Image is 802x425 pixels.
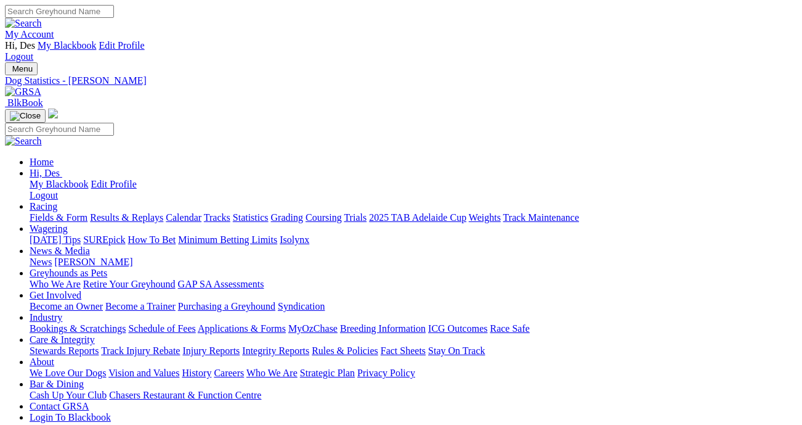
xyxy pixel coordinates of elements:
[30,257,797,268] div: News & Media
[204,212,230,223] a: Tracks
[30,157,54,167] a: Home
[54,257,132,267] a: [PERSON_NAME]
[178,279,264,289] a: GAP SA Assessments
[48,109,58,118] img: logo-grsa-white.png
[30,168,62,178] a: Hi, Des
[246,368,298,378] a: Who We Are
[214,368,244,378] a: Careers
[30,390,107,400] a: Cash Up Your Club
[91,179,137,189] a: Edit Profile
[30,246,90,256] a: News & Media
[30,301,103,312] a: Become an Owner
[12,64,33,73] span: Menu
[5,18,42,29] img: Search
[428,323,487,334] a: ICG Outcomes
[166,212,201,223] a: Calendar
[128,323,195,334] a: Schedule of Fees
[108,368,179,378] a: Vision and Values
[300,368,355,378] a: Strategic Plan
[30,379,84,389] a: Bar & Dining
[5,109,46,123] button: Toggle navigation
[30,357,54,367] a: About
[182,368,211,378] a: History
[30,212,87,223] a: Fields & Form
[30,190,58,200] a: Logout
[5,40,797,62] div: My Account
[30,179,89,189] a: My Blackbook
[5,29,54,39] a: My Account
[344,212,367,223] a: Trials
[30,257,52,267] a: News
[90,212,163,223] a: Results & Replays
[369,212,466,223] a: 2025 TAB Adelaide Cup
[306,212,342,223] a: Coursing
[242,345,309,356] a: Integrity Reports
[5,40,35,51] span: Hi, Des
[10,111,41,121] img: Close
[312,345,378,356] a: Rules & Policies
[30,345,797,357] div: Care & Integrity
[5,62,38,75] button: Toggle navigation
[178,301,275,312] a: Purchasing a Greyhound
[83,279,176,289] a: Retire Your Greyhound
[7,97,43,108] span: BlkBook
[5,97,43,108] a: BlkBook
[357,368,415,378] a: Privacy Policy
[30,345,99,356] a: Stewards Reports
[30,312,62,323] a: Industry
[271,212,303,223] a: Grading
[30,201,57,212] a: Racing
[30,168,60,178] span: Hi, Des
[30,179,797,201] div: Hi, Des
[83,234,125,245] a: SUREpick
[5,5,114,18] input: Search
[5,136,42,147] img: Search
[101,345,180,356] a: Track Injury Rebate
[340,323,426,334] a: Breeding Information
[469,212,501,223] a: Weights
[128,234,176,245] a: How To Bet
[30,212,797,223] div: Racing
[30,301,797,312] div: Get Involved
[99,40,144,51] a: Edit Profile
[198,323,286,334] a: Applications & Forms
[5,51,33,62] a: Logout
[5,75,797,86] a: Dog Statistics - [PERSON_NAME]
[30,390,797,401] div: Bar & Dining
[490,323,529,334] a: Race Safe
[30,279,797,290] div: Greyhounds as Pets
[30,268,107,278] a: Greyhounds as Pets
[30,223,68,234] a: Wagering
[109,390,261,400] a: Chasers Restaurant & Function Centre
[30,401,89,411] a: Contact GRSA
[30,234,81,245] a: [DATE] Tips
[428,345,485,356] a: Stay On Track
[30,334,95,345] a: Care & Integrity
[30,279,81,289] a: Who We Are
[38,40,97,51] a: My Blackbook
[30,323,126,334] a: Bookings & Scratchings
[105,301,176,312] a: Become a Trainer
[5,123,114,136] input: Search
[278,301,325,312] a: Syndication
[381,345,426,356] a: Fact Sheets
[30,323,797,334] div: Industry
[5,86,41,97] img: GRSA
[288,323,338,334] a: MyOzChase
[182,345,240,356] a: Injury Reports
[280,234,309,245] a: Isolynx
[233,212,269,223] a: Statistics
[503,212,579,223] a: Track Maintenance
[30,412,111,423] a: Login To Blackbook
[30,290,81,300] a: Get Involved
[30,368,106,378] a: We Love Our Dogs
[30,368,797,379] div: About
[178,234,277,245] a: Minimum Betting Limits
[30,234,797,246] div: Wagering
